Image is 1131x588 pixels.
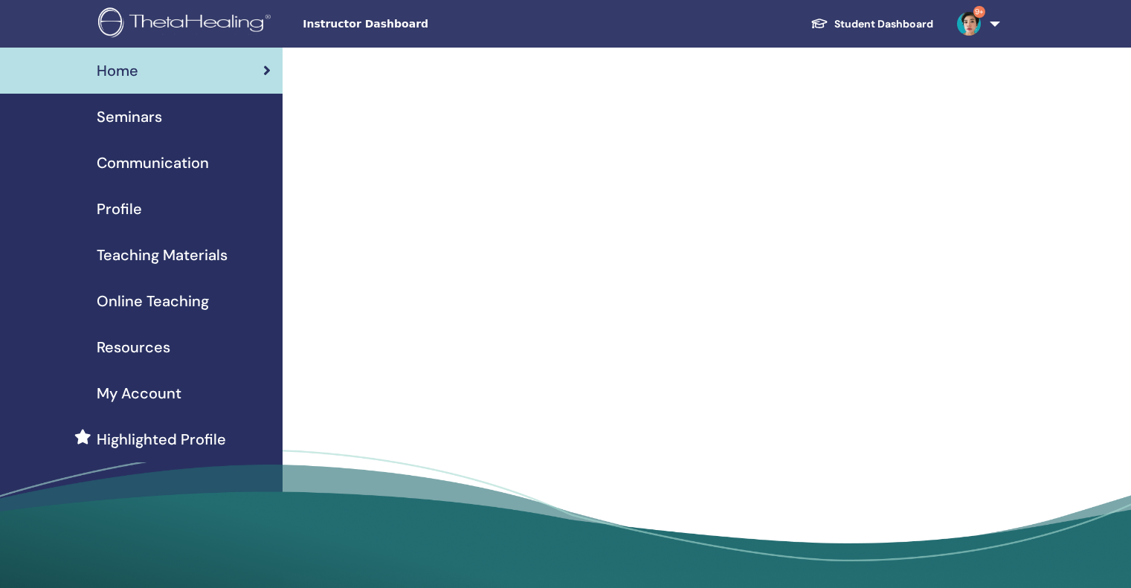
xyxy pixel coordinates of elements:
[97,198,142,220] span: Profile
[303,16,526,32] span: Instructor Dashboard
[799,10,945,38] a: Student Dashboard
[97,152,209,174] span: Communication
[97,106,162,128] span: Seminars
[957,12,981,36] img: default.jpg
[973,6,985,18] span: 9+
[97,428,226,450] span: Highlighted Profile
[97,336,170,358] span: Resources
[97,59,138,82] span: Home
[811,17,828,30] img: graduation-cap-white.svg
[97,244,228,266] span: Teaching Materials
[97,290,209,312] span: Online Teaching
[98,7,276,41] img: logo.png
[97,382,181,404] span: My Account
